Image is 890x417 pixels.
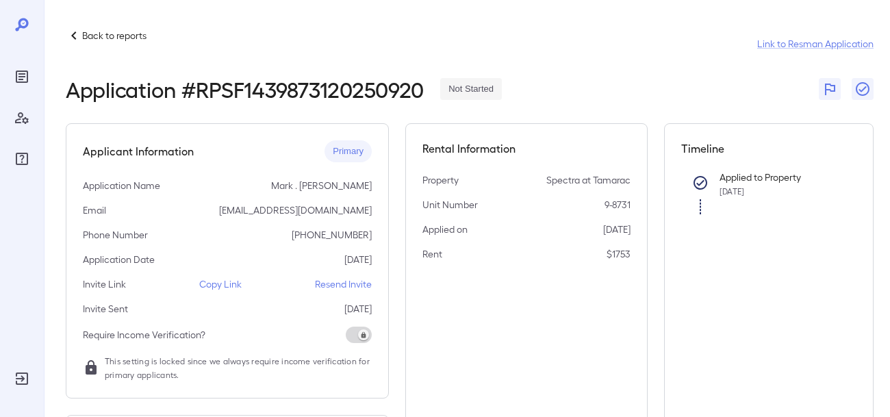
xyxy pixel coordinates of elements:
p: Mark . [PERSON_NAME] [271,179,372,192]
h5: Applicant Information [83,143,194,160]
p: Copy Link [199,277,242,291]
div: Reports [11,66,33,88]
p: Resend Invite [315,277,372,291]
p: Property [422,173,459,187]
p: [EMAIL_ADDRESS][DOMAIN_NAME] [219,203,372,217]
div: Manage Users [11,107,33,129]
p: Back to reports [82,29,147,42]
h5: Rental Information [422,140,631,157]
p: Rent [422,247,442,261]
p: [DATE] [344,302,372,316]
p: 9-8731 [605,198,631,212]
p: Invite Sent [83,302,128,316]
button: Flag Report [819,78,841,100]
div: Log Out [11,368,33,390]
a: Link to Resman Application [757,37,874,51]
h5: Timeline [681,140,856,157]
p: Applied on [422,223,468,236]
p: Unit Number [422,198,478,212]
p: [DATE] [344,253,372,266]
p: Application Name [83,179,160,192]
p: Application Date [83,253,155,266]
span: Primary [325,145,372,158]
button: Close Report [852,78,874,100]
h2: Application # RPSF1439873120250920 [66,77,424,101]
p: Email [83,203,106,217]
p: Applied to Property [720,170,835,184]
p: Invite Link [83,277,126,291]
p: Spectra at Tamarac [546,173,631,187]
p: [PHONE_NUMBER] [292,228,372,242]
span: [DATE] [720,186,744,196]
p: Require Income Verification? [83,328,205,342]
span: Not Started [440,83,502,96]
div: FAQ [11,148,33,170]
p: Phone Number [83,228,148,242]
p: $1753 [607,247,631,261]
span: This setting is locked since we always require income verification for primary applicants. [105,354,372,381]
p: [DATE] [603,223,631,236]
